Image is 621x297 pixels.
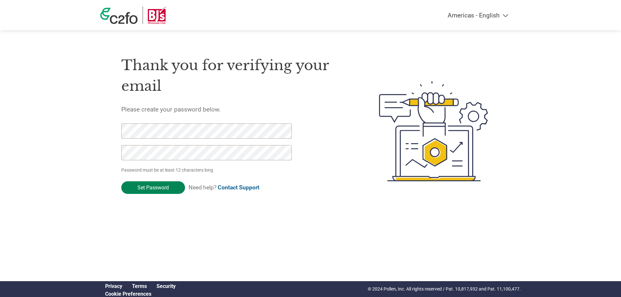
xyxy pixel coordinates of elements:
img: create-password [367,46,500,217]
img: BJ’s Wholesale Club [148,6,167,24]
a: Cookie Preferences, opens a dedicated popup modal window [105,291,151,297]
p: Password must be at least 12 characters long [121,167,294,174]
div: Open Cookie Preferences Modal [100,291,180,297]
a: Security [157,283,176,289]
h1: Thank you for verifying your email [121,55,348,97]
h5: Please create your password below. [121,106,348,113]
a: Contact Support [218,184,259,191]
p: © 2024 Pollen, Inc. All rights reserved / Pat. 10,817,932 and Pat. 11,100,477. [368,286,521,292]
img: c2fo logo [100,8,138,24]
input: Set Password [121,181,185,194]
span: Need help? [189,184,259,191]
a: Privacy [105,283,122,289]
a: Terms [132,283,147,289]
